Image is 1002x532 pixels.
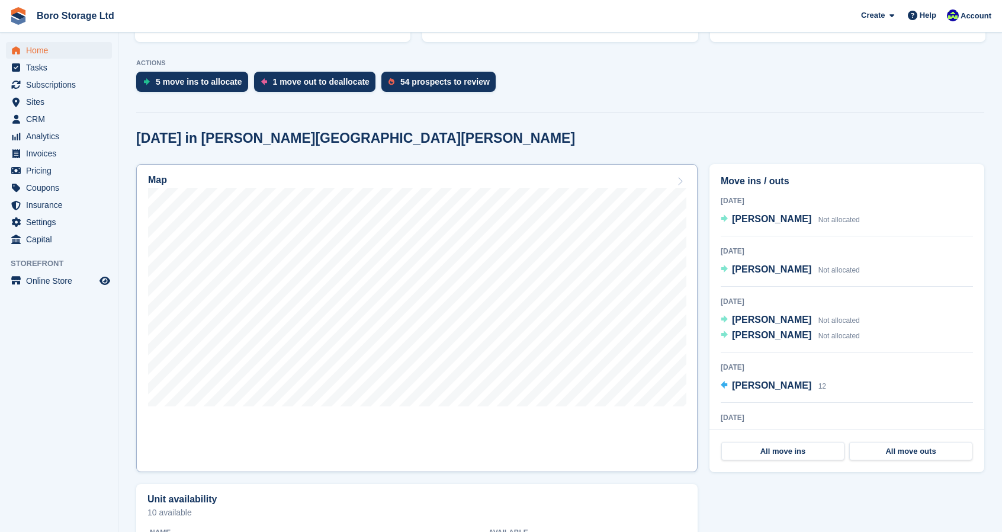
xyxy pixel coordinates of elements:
span: Not allocated [818,316,860,325]
span: Subscriptions [26,76,97,93]
h2: Map [148,175,167,185]
h2: [DATE] in [PERSON_NAME][GEOGRAPHIC_DATA][PERSON_NAME] [136,130,575,146]
a: [PERSON_NAME] Not allocated [721,328,860,344]
a: menu [6,145,112,162]
span: Account [961,10,991,22]
img: Tobie Hillier [947,9,959,21]
a: menu [6,59,112,76]
span: [PERSON_NAME] [732,380,811,390]
span: [PERSON_NAME] [732,214,811,224]
div: [DATE] [721,412,973,423]
a: [PERSON_NAME] 12 [721,379,826,394]
span: Sites [26,94,97,110]
span: [PERSON_NAME] [732,315,811,325]
img: move_ins_to_allocate_icon-fdf77a2bb77ea45bf5b3d319d69a93e2d87916cf1d5bf7949dd705db3b84f3ca.svg [143,78,150,85]
span: Create [861,9,885,21]
a: menu [6,111,112,127]
a: 1 move out to deallocate [254,72,381,98]
span: [PERSON_NAME] [732,264,811,274]
div: [DATE] [721,296,973,307]
a: All move outs [849,442,972,461]
a: [PERSON_NAME] Not allocated [721,212,860,227]
div: 54 prospects to review [400,77,490,86]
div: 5 move ins to allocate [156,77,242,86]
div: 1 move out to deallocate [273,77,370,86]
a: menu [6,162,112,179]
span: Not allocated [818,266,860,274]
img: move_outs_to_deallocate_icon-f764333ba52eb49d3ac5e1228854f67142a1ed5810a6f6cc68b1a99e826820c5.svg [261,78,267,85]
span: Pricing [26,162,97,179]
a: menu [6,231,112,248]
a: Preview store [98,274,112,288]
a: 54 prospects to review [381,72,502,98]
a: menu [6,214,112,230]
span: 12 [818,382,826,390]
a: [PERSON_NAME] Not allocated [721,262,860,278]
a: [PERSON_NAME] Not allocated [721,313,860,328]
span: Not allocated [818,216,860,224]
a: menu [6,273,112,289]
p: 10 available [147,508,686,517]
span: Invoices [26,145,97,162]
a: menu [6,180,112,196]
a: All move ins [721,442,844,461]
span: Storefront [11,258,118,270]
h2: Unit availability [147,494,217,505]
img: prospect-51fa495bee0391a8d652442698ab0144808aea92771e9ea1ae160a38d050c398.svg [388,78,394,85]
span: Tasks [26,59,97,76]
span: Online Store [26,273,97,289]
a: menu [6,76,112,93]
div: [DATE] [721,362,973,373]
span: CRM [26,111,97,127]
span: Coupons [26,180,97,196]
a: menu [6,94,112,110]
a: menu [6,197,112,213]
span: Help [920,9,936,21]
a: menu [6,128,112,145]
div: [DATE] [721,196,973,206]
h2: Move ins / outs [721,174,973,188]
span: Insurance [26,197,97,213]
a: Boro Storage Ltd [32,6,119,25]
span: Not allocated [818,332,860,340]
span: [PERSON_NAME] [732,330,811,340]
a: Map [136,164,698,472]
a: 5 move ins to allocate [136,72,254,98]
span: Capital [26,231,97,248]
span: Settings [26,214,97,230]
div: [DATE] [721,246,973,257]
span: Analytics [26,128,97,145]
span: Home [26,42,97,59]
a: menu [6,42,112,59]
img: stora-icon-8386f47178a22dfd0bd8f6a31ec36ba5ce8667c1dd55bd0f319d3a0aa187defe.svg [9,7,27,25]
p: ACTIONS [136,59,984,67]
